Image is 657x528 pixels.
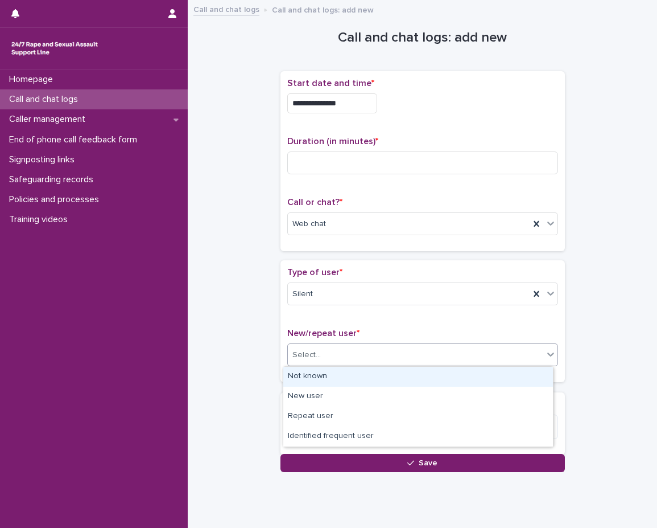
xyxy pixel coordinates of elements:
[283,387,553,407] div: New user
[280,454,565,472] button: Save
[287,198,342,207] span: Call or chat?
[283,407,553,427] div: Repeat user
[5,114,94,125] p: Caller management
[5,174,102,185] p: Safeguarding records
[283,427,553,447] div: Identified frequent user
[292,218,326,230] span: Web chat
[193,2,259,15] a: Call and chat logs
[5,134,146,145] p: End of phone call feedback form
[292,288,313,300] span: Silent
[292,349,321,361] div: Select...
[5,94,87,105] p: Call and chat logs
[5,214,77,225] p: Training videos
[5,154,84,165] p: Signposting links
[287,329,360,338] span: New/repeat user
[280,30,565,46] h1: Call and chat logs: add new
[5,74,62,85] p: Homepage
[287,268,342,277] span: Type of user
[9,37,100,60] img: rhQMoQhaT3yELyF149Cw
[287,137,378,146] span: Duration (in minutes)
[5,194,108,205] p: Policies and processes
[283,367,553,387] div: Not known
[287,79,374,88] span: Start date and time
[419,459,437,467] span: Save
[272,3,374,15] p: Call and chat logs: add new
